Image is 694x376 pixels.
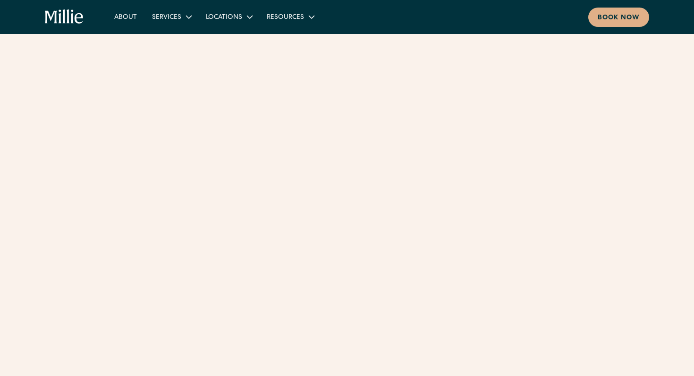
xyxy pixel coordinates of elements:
[598,13,640,23] div: Book now
[588,8,649,27] a: Book now
[206,13,242,23] div: Locations
[152,13,181,23] div: Services
[259,9,321,25] div: Resources
[198,9,259,25] div: Locations
[45,9,84,25] a: home
[144,9,198,25] div: Services
[107,9,144,25] a: About
[267,13,304,23] div: Resources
